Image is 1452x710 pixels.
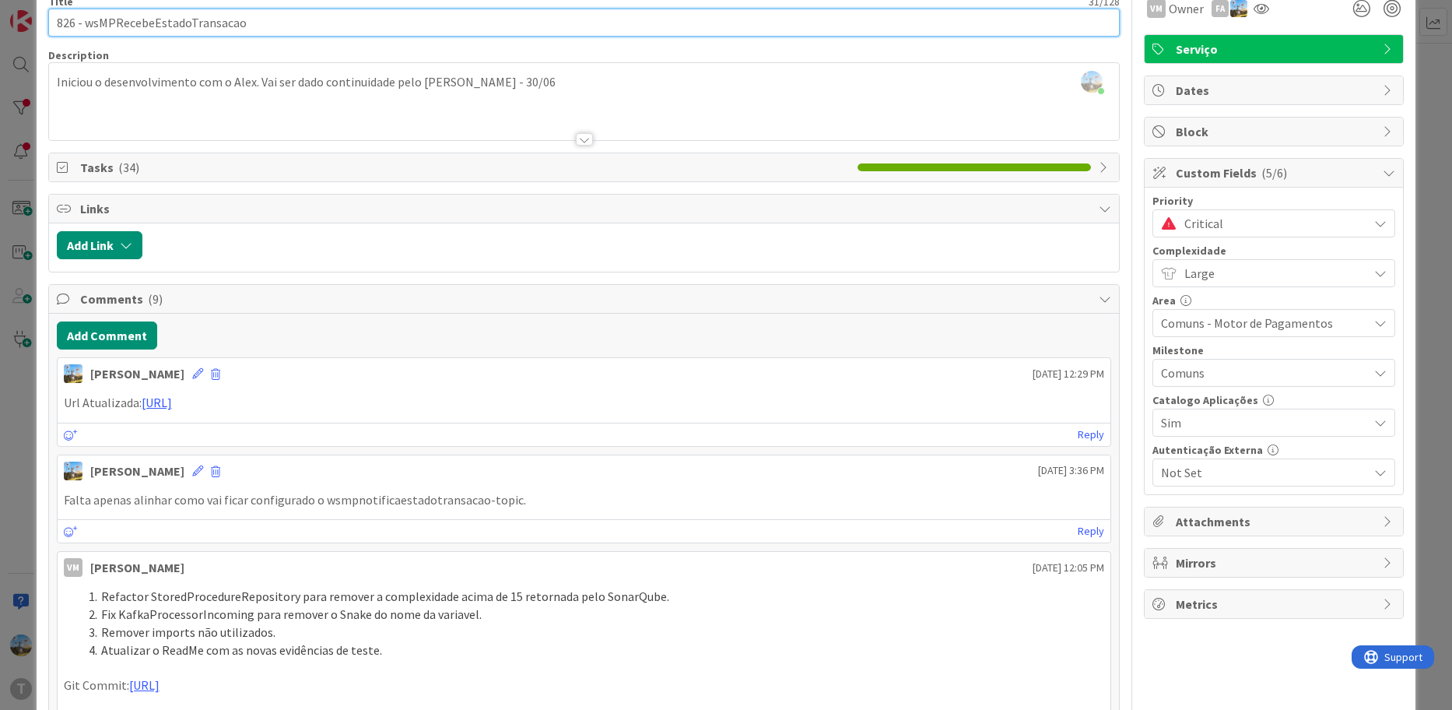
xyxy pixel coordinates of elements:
[64,491,1105,509] p: Falta apenas alinhar como vai ficar configurado o wsmpnotificaestadotransacao-topic.
[64,677,1105,694] p: Git Commit:
[1033,560,1104,576] span: [DATE] 12:05 PM
[64,394,1105,412] p: Url Atualizada:
[1038,462,1104,479] span: [DATE] 3:36 PM
[1176,122,1375,141] span: Block
[1081,71,1103,93] img: rbRSAc01DXEKpQIPCc1LpL06ElWUjD6K.png
[1184,262,1360,284] span: Large
[57,322,157,350] button: Add Comment
[82,606,1105,624] li: Fix KafkaProcessorIncoming para remover o Snake do nome da variavel.
[1078,522,1104,541] a: Reply
[48,9,1121,37] input: type card name here...
[80,158,851,177] span: Tasks
[1033,366,1104,382] span: [DATE] 12:29 PM
[1176,163,1375,182] span: Custom Fields
[82,624,1105,641] li: Remover imports não utilizados.
[82,641,1105,659] li: Atualizar o ReadMe com as novas evidências de teste.
[1184,213,1360,234] span: Critical
[118,160,139,175] span: ( 34 )
[1161,362,1360,384] span: Comuns
[64,558,82,577] div: VM
[80,199,1092,218] span: Links
[142,395,172,410] a: [URL]
[1152,245,1395,256] div: Complexidade
[1161,312,1360,334] span: Comuns - Motor de Pagamentos
[1176,554,1375,572] span: Mirrors
[1152,295,1395,306] div: Area
[48,48,109,62] span: Description
[90,364,184,383] div: [PERSON_NAME]
[1152,395,1395,406] div: Catalogo Aplicações
[1161,412,1360,434] span: Sim
[90,558,184,577] div: [PERSON_NAME]
[64,364,82,383] img: DG
[57,231,142,259] button: Add Link
[1176,595,1375,613] span: Metrics
[90,462,184,480] div: [PERSON_NAME]
[1078,425,1104,445] a: Reply
[129,677,160,693] a: [URL]
[57,73,1112,91] p: Iniciou o desenvolvimento com o Alex. Vai ser dado continuidade pelo [PERSON_NAME] - 30/06
[1161,462,1360,483] span: Not Set
[82,588,1105,606] li: Refactor StoredProcedureRepository para remover a complexidade acima de 15 retornada pelo SonarQube.
[80,290,1092,308] span: Comments
[1176,512,1375,531] span: Attachments
[1261,165,1287,181] span: ( 5/6 )
[1152,345,1395,356] div: Milestone
[1176,81,1375,100] span: Dates
[64,462,82,480] img: DG
[1176,40,1375,58] span: Serviço
[1152,195,1395,206] div: Priority
[1152,445,1395,455] div: Autenticação Externa
[33,2,71,21] span: Support
[148,291,163,307] span: ( 9 )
